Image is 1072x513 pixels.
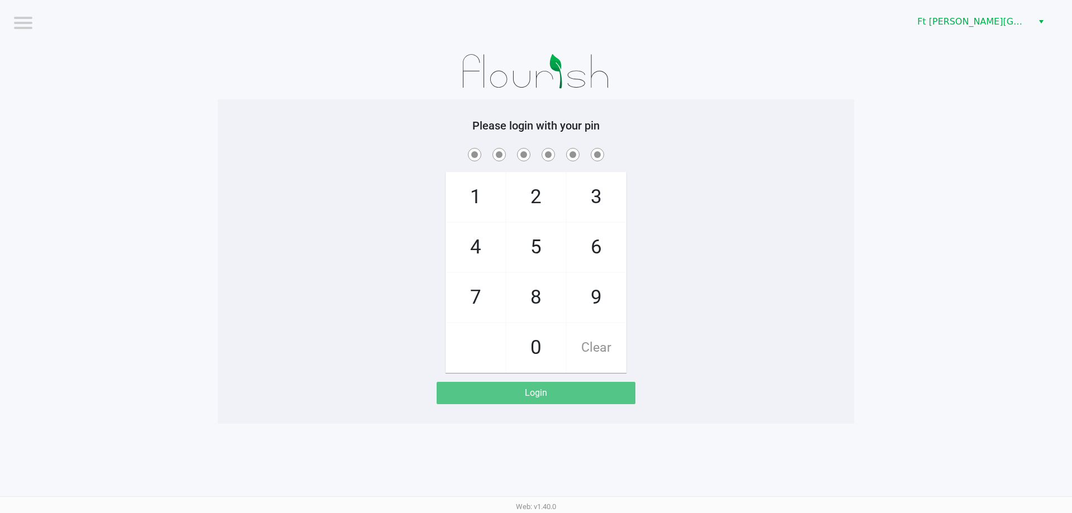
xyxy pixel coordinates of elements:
[446,223,505,272] span: 4
[917,15,1026,28] span: Ft [PERSON_NAME][GEOGRAPHIC_DATA]
[567,323,626,372] span: Clear
[446,172,505,222] span: 1
[1033,12,1049,32] button: Select
[506,223,566,272] span: 5
[516,502,556,511] span: Web: v1.40.0
[506,323,566,372] span: 0
[506,273,566,322] span: 8
[506,172,566,222] span: 2
[567,223,626,272] span: 6
[567,273,626,322] span: 9
[226,119,846,132] h5: Please login with your pin
[446,273,505,322] span: 7
[567,172,626,222] span: 3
